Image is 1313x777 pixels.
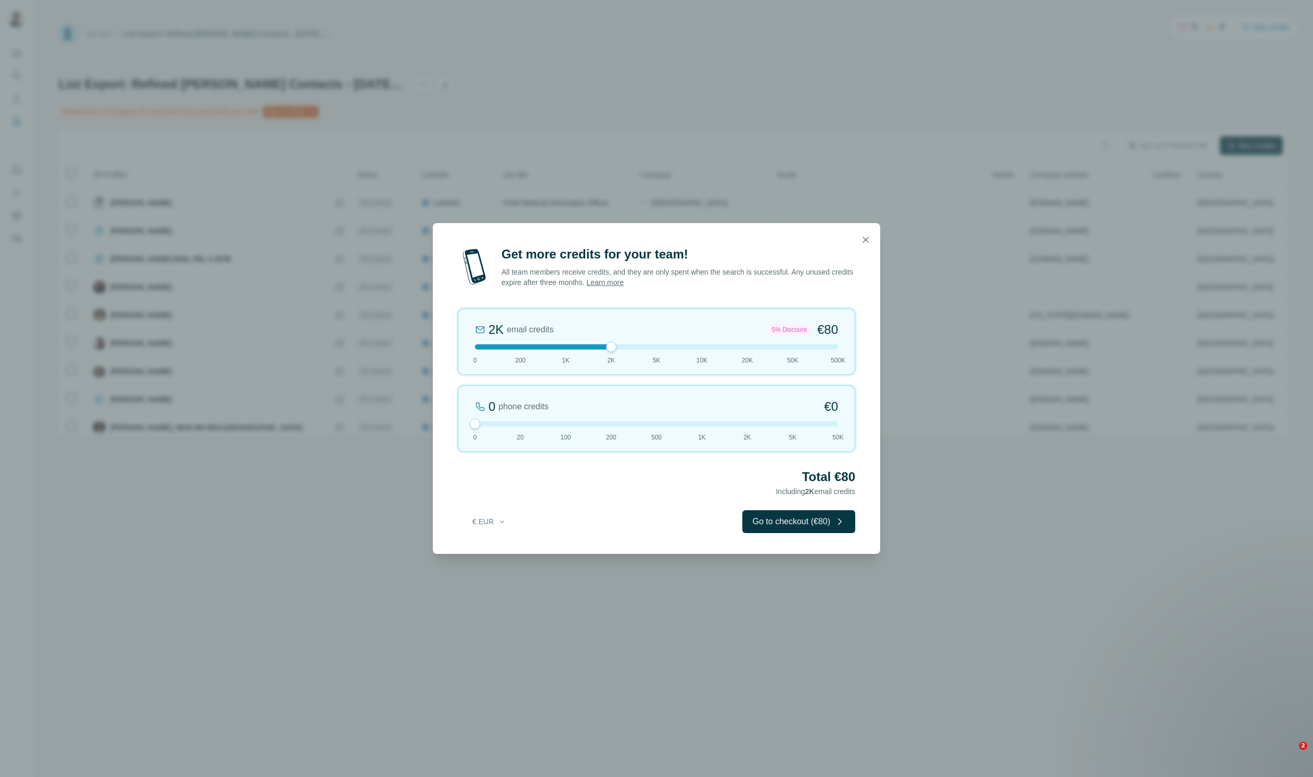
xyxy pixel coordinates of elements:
[1299,742,1307,750] span: 2
[458,469,855,485] h2: Total €80
[507,323,553,336] span: email credits
[743,433,751,442] span: 2K
[787,356,798,365] span: 50K
[465,512,513,531] button: € EUR
[606,433,616,442] span: 200
[515,356,525,365] span: 200
[586,278,624,287] a: Learn more
[562,356,570,365] span: 1K
[607,356,615,365] span: 2K
[501,267,855,288] p: All team members receive credits, and they are only spent when the search is successful. Any unus...
[473,356,477,365] span: 0
[817,321,838,338] span: €80
[651,433,662,442] span: 500
[458,246,491,288] img: mobile-phone
[498,400,548,413] span: phone credits
[697,356,707,365] span: 10K
[1278,742,1303,767] iframe: Intercom live chat
[742,356,753,365] span: 20K
[742,510,855,533] button: Go to checkout (€80)
[698,433,706,442] span: 1K
[488,398,495,415] div: 0
[789,433,796,442] span: 5K
[832,433,843,442] span: 50K
[831,356,845,365] span: 500K
[653,356,661,365] span: 5K
[776,487,855,496] span: Including email credits
[473,433,477,442] span: 0
[769,323,810,336] div: 5% Discount
[824,398,838,415] span: €0
[517,433,524,442] span: 20
[488,321,504,338] div: 2K
[805,487,815,496] span: 2K
[560,433,571,442] span: 100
